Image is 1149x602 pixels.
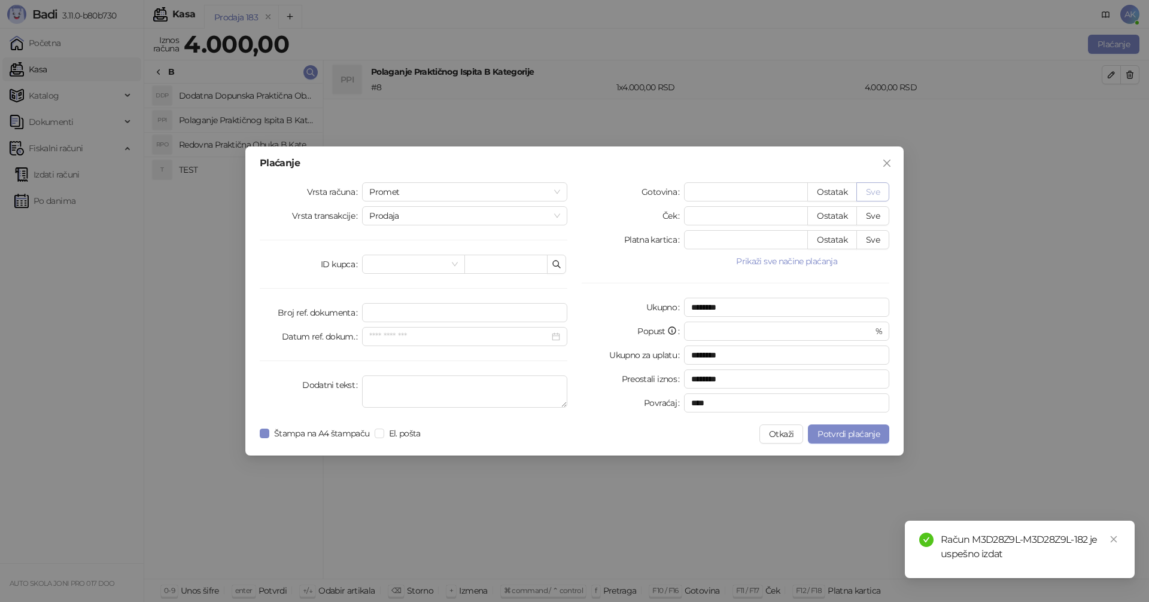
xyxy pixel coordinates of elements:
textarea: Dodatni tekst [362,375,567,408]
span: Štampa na A4 štampaču [269,427,375,440]
label: Gotovina [642,182,684,201]
span: El. pošta [384,427,425,440]
label: Broj ref. dokumenta [278,303,362,322]
button: Close [877,154,896,173]
label: Vrsta računa [307,182,363,201]
a: Close [1107,533,1120,546]
button: Ostatak [807,206,857,225]
span: close [882,158,892,168]
span: close [1110,535,1118,543]
input: Datum ref. dokum. [369,330,549,343]
label: Ukupno za uplatu [609,346,684,365]
button: Sve [856,182,889,201]
label: Popust [637,322,684,341]
button: Ostatak [807,230,857,249]
div: Račun M3D28Z9L-M3D28Z9L-182 je uspešno izdat [941,533,1120,561]
label: Vrsta transakcije [292,206,363,225]
label: Ukupno [646,298,685,317]
span: Potvrdi plaćanje [817,429,880,439]
label: Povraćaj [644,393,684,412]
input: Broj ref. dokumenta [362,303,567,322]
span: Zatvori [877,158,896,168]
span: Prodaja [369,207,560,225]
label: Ček [662,206,684,225]
button: Otkaži [759,424,803,444]
label: Datum ref. dokum. [282,327,363,346]
button: Potvrdi plaćanje [808,424,889,444]
button: Ostatak [807,182,857,201]
span: Promet [369,183,560,201]
label: Dodatni tekst [302,375,362,395]
label: Platna kartica [624,230,684,249]
span: check-circle [919,533,934,547]
label: ID kupca [321,255,362,274]
div: Plaćanje [260,158,889,168]
button: Sve [856,230,889,249]
label: Preostali iznos [622,369,685,389]
button: Sve [856,206,889,225]
button: Prikaži sve načine plaćanja [684,254,889,268]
